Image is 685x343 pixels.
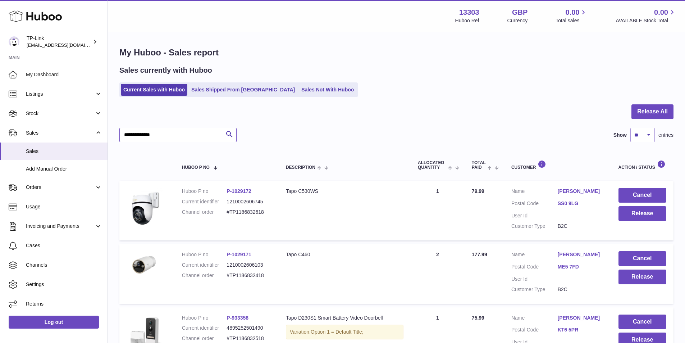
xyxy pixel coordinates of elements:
dt: Huboo P no [182,315,227,321]
a: P-933358 [227,315,248,321]
span: Option 1 = Default Title; [311,329,364,335]
span: [EMAIL_ADDRESS][DOMAIN_NAME] [27,42,106,48]
a: Current Sales with Huboo [121,84,187,96]
div: Variation: [286,325,403,339]
div: TP-Link [27,35,91,49]
dd: 1210002606103 [227,262,271,268]
dt: Customer Type [511,286,558,293]
img: gaby.chen@tp-link.com [9,36,19,47]
h2: Sales currently with Huboo [119,66,212,75]
a: P-1029172 [227,188,251,194]
span: Total paid [472,161,486,170]
span: entries [658,132,673,139]
a: Sales Shipped From [GEOGRAPHIC_DATA] [189,84,297,96]
div: Tapo D230S1 Smart Battery Video Doorbell [286,315,403,321]
dt: Current identifier [182,325,227,331]
dd: #TP1186832418 [227,272,271,279]
span: 0.00 [566,8,580,17]
span: Cases [26,242,102,249]
a: 0.00 Total sales [556,8,588,24]
a: 0.00 AVAILABLE Stock Total [616,8,676,24]
a: Sales Not With Huboo [299,84,356,96]
span: 79.99 [472,188,484,194]
button: Cancel [618,315,666,329]
dt: User Id [511,276,558,283]
dt: Postal Code [511,200,558,209]
dd: B2C [558,223,604,230]
strong: GBP [512,8,528,17]
span: 177.99 [472,252,487,257]
span: AVAILABLE Stock Total [616,17,676,24]
span: Huboo P no [182,165,210,170]
td: 2 [411,244,465,304]
h1: My Huboo - Sales report [119,47,673,58]
img: 133031744299961.jpg [127,188,163,227]
dt: Postal Code [511,326,558,335]
button: Cancel [618,251,666,266]
img: 133031744300034.jpg [127,251,163,279]
div: Huboo Ref [455,17,479,24]
span: My Dashboard [26,71,102,78]
span: 0.00 [654,8,668,17]
button: Release [618,206,666,221]
dt: Current identifier [182,198,227,205]
dt: Channel order [182,335,227,342]
span: Add Manual Order [26,166,102,172]
div: Tapo C530WS [286,188,403,195]
a: [PERSON_NAME] [558,315,604,321]
dt: Current identifier [182,262,227,268]
dd: 4895252501490 [227,325,271,331]
span: Returns [26,301,102,307]
dt: Huboo P no [182,251,227,258]
td: 1 [411,181,465,240]
dt: Customer Type [511,223,558,230]
div: Currency [507,17,528,24]
div: Action / Status [618,160,666,170]
div: Customer [511,160,604,170]
span: Total sales [556,17,588,24]
dt: Channel order [182,272,227,279]
a: Log out [9,316,99,329]
strong: 13303 [459,8,479,17]
dt: Name [511,188,558,197]
span: Sales [26,130,95,136]
dt: Name [511,251,558,260]
a: KT6 5PR [558,326,604,333]
div: Tapo C460 [286,251,403,258]
button: Release All [631,104,673,119]
a: SS0 9LG [558,200,604,207]
dd: #TP1186832518 [227,335,271,342]
dd: B2C [558,286,604,293]
span: Listings [26,91,95,98]
dt: Postal Code [511,263,558,272]
dt: Channel order [182,209,227,216]
span: Invoicing and Payments [26,223,95,230]
a: P-1029171 [227,252,251,257]
span: Stock [26,110,95,117]
span: Usage [26,203,102,210]
a: ME5 7FD [558,263,604,270]
span: Orders [26,184,95,191]
dd: 1210002606745 [227,198,271,205]
span: Sales [26,148,102,155]
button: Release [618,270,666,284]
button: Cancel [618,188,666,203]
span: 75.99 [472,315,484,321]
dt: Huboo P no [182,188,227,195]
a: [PERSON_NAME] [558,251,604,258]
span: Description [286,165,315,170]
dd: #TP1186832618 [227,209,271,216]
a: [PERSON_NAME] [558,188,604,195]
dt: Name [511,315,558,323]
label: Show [613,132,627,139]
span: Settings [26,281,102,288]
span: ALLOCATED Quantity [418,161,446,170]
dt: User Id [511,212,558,219]
span: Channels [26,262,102,268]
